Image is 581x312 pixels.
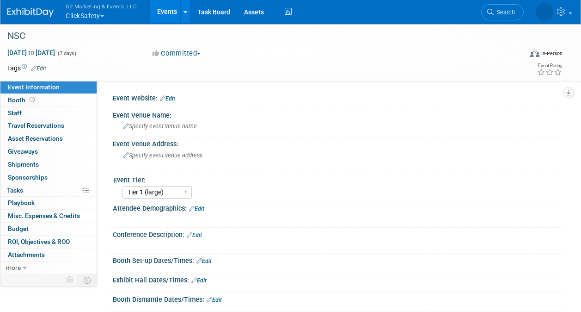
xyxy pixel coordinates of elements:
[7,187,23,194] span: Tasks
[0,262,97,274] a: more
[7,49,55,57] span: [DATE] [DATE]
[8,161,39,168] span: Shipments
[0,171,97,184] a: Sponsorships
[8,122,64,129] span: Travel Reservations
[8,225,29,232] span: Budget
[57,50,76,56] span: (7 days)
[113,228,563,240] div: Conference Description:
[207,297,222,303] a: Edit
[196,258,212,264] a: Edit
[191,277,207,284] a: Edit
[537,63,562,68] div: Event Rating
[0,197,97,209] a: Playbook
[8,148,38,155] span: Giveaways
[66,1,137,11] span: G2 Marketing & Events, LLC
[7,8,54,17] img: ExhibitDay
[0,81,97,94] a: Event Information
[530,50,539,57] img: Format-Inperson.png
[28,96,37,103] span: Booth not reserved yet
[0,132,97,145] a: Asset Reservations
[8,238,70,245] span: ROI, Objectives & ROO
[27,49,36,56] span: to
[8,174,48,181] span: Sponsorships
[113,273,563,285] div: Exhibit Hall Dates/Times:
[8,251,45,258] span: Attachments
[0,145,97,158] a: Giveaways
[8,83,60,91] span: Event Information
[113,201,563,213] div: Attendee Demographics:
[8,199,35,206] span: Playbook
[0,210,97,222] a: Misc. Expenses & Credits
[536,3,553,21] img: Erica Modica
[0,223,97,235] a: Budget
[123,152,202,159] span: Specify event venue address
[0,249,97,261] a: Attachments
[481,4,524,20] a: Search
[113,108,563,120] div: Event Venue Name:
[160,95,175,102] a: Edit
[113,91,563,103] div: Event Website:
[113,254,563,266] div: Booth Set-up Dates/Times:
[4,28,515,44] div: NSC
[482,48,563,62] div: Event Format
[78,274,97,286] td: Toggle Event Tabs
[123,123,197,130] span: Specify event venue name
[189,206,204,212] a: Edit
[149,49,204,58] button: Committed
[8,135,63,142] span: Asset Reservations
[6,264,21,271] span: more
[0,158,97,171] a: Shipments
[0,236,97,248] a: ROI, Objectives & ROO
[113,173,558,185] div: Event Tier:
[8,96,37,104] span: Booth
[8,212,80,219] span: Misc. Expenses & Credits
[541,50,563,57] div: In-Person
[31,65,46,72] a: Edit
[113,293,563,305] div: Booth Dismantle Dates/Times:
[0,107,97,119] a: Staff
[0,94,97,106] a: Booth
[494,9,515,16] span: Search
[0,184,97,197] a: Tasks
[7,63,46,73] td: Tags
[8,109,22,117] span: Staff
[62,274,78,286] td: Personalize Event Tab Strip
[113,137,563,149] div: Event Venue Address:
[0,119,97,132] a: Travel Reservations
[187,232,202,238] a: Edit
